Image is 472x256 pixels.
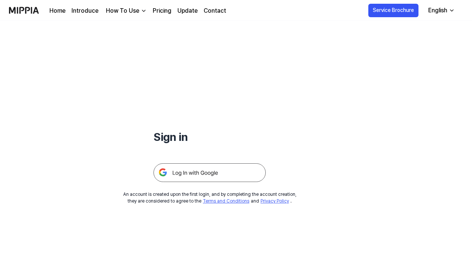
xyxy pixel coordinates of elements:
[422,3,459,18] button: English
[153,6,171,15] a: Pricing
[261,198,289,204] a: Privacy Policy
[104,6,147,15] button: How To Use
[104,6,141,15] div: How To Use
[153,163,266,182] img: 구글 로그인 버튼
[49,6,66,15] a: Home
[427,6,449,15] div: English
[153,129,266,145] h1: Sign in
[368,4,418,17] button: Service Brochure
[203,198,249,204] a: Terms and Conditions
[177,6,198,15] a: Update
[71,6,98,15] a: Introduce
[204,6,226,15] a: Contact
[123,191,296,204] div: An account is created upon the first login, and by completing the account creation, they are cons...
[141,8,147,14] img: down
